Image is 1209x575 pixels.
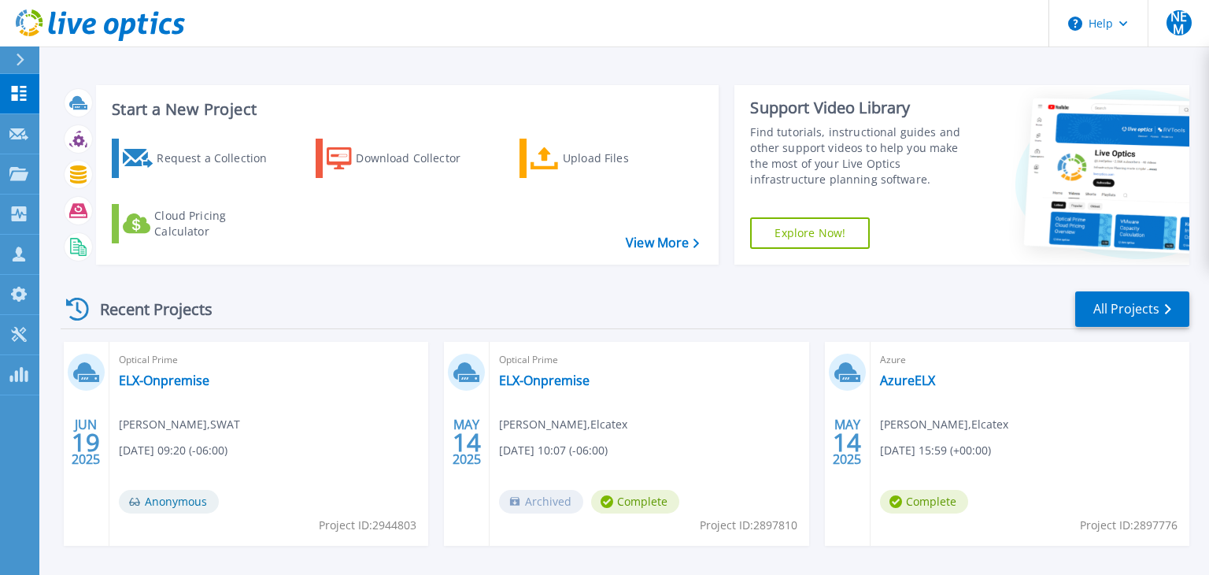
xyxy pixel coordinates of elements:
a: Cloud Pricing Calculator [112,204,287,243]
span: [DATE] 09:20 (-06:00) [119,442,227,459]
div: Upload Files [563,143,689,174]
span: [DATE] 10:07 (-06:00) [499,442,608,459]
span: Optical Prime [499,351,799,369]
div: Request a Collection [157,143,283,174]
div: Cloud Pricing Calculator [154,208,280,239]
div: MAY 2025 [452,414,482,471]
a: Download Collector [316,139,491,178]
a: Upload Files [519,139,695,178]
div: Support Video Library [750,98,978,118]
a: All Projects [1075,291,1189,327]
span: Complete [880,490,968,514]
div: Recent Projects [61,290,234,328]
div: JUN 2025 [71,414,101,471]
a: ELX-Onpremise [119,373,209,388]
span: 14 [453,436,481,449]
span: 19 [72,436,100,449]
span: Optical Prime [119,351,419,369]
span: Azure [880,351,1180,369]
span: Project ID: 2897810 [700,517,797,534]
a: View More [626,236,699,250]
span: 14 [833,436,861,449]
span: Anonymous [119,490,219,514]
a: AzureELX [880,373,935,388]
div: Find tutorials, instructional guides and other support videos to help you make the most of your L... [750,124,978,187]
div: Download Collector [356,143,482,174]
h3: Start a New Project [112,101,699,118]
span: Archived [499,490,583,514]
span: NEM [1166,10,1192,35]
span: Project ID: 2897776 [1080,517,1178,534]
span: Complete [591,490,679,514]
a: ELX-Onpremise [499,373,590,388]
a: Explore Now! [750,217,870,249]
span: [PERSON_NAME] , SWAT [119,416,240,433]
a: Request a Collection [112,139,287,178]
div: MAY 2025 [832,414,862,471]
span: [DATE] 15:59 (+00:00) [880,442,991,459]
span: Project ID: 2944803 [319,517,416,534]
span: [PERSON_NAME] , Elcatex [499,416,627,433]
span: [PERSON_NAME] , Elcatex [880,416,1008,433]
